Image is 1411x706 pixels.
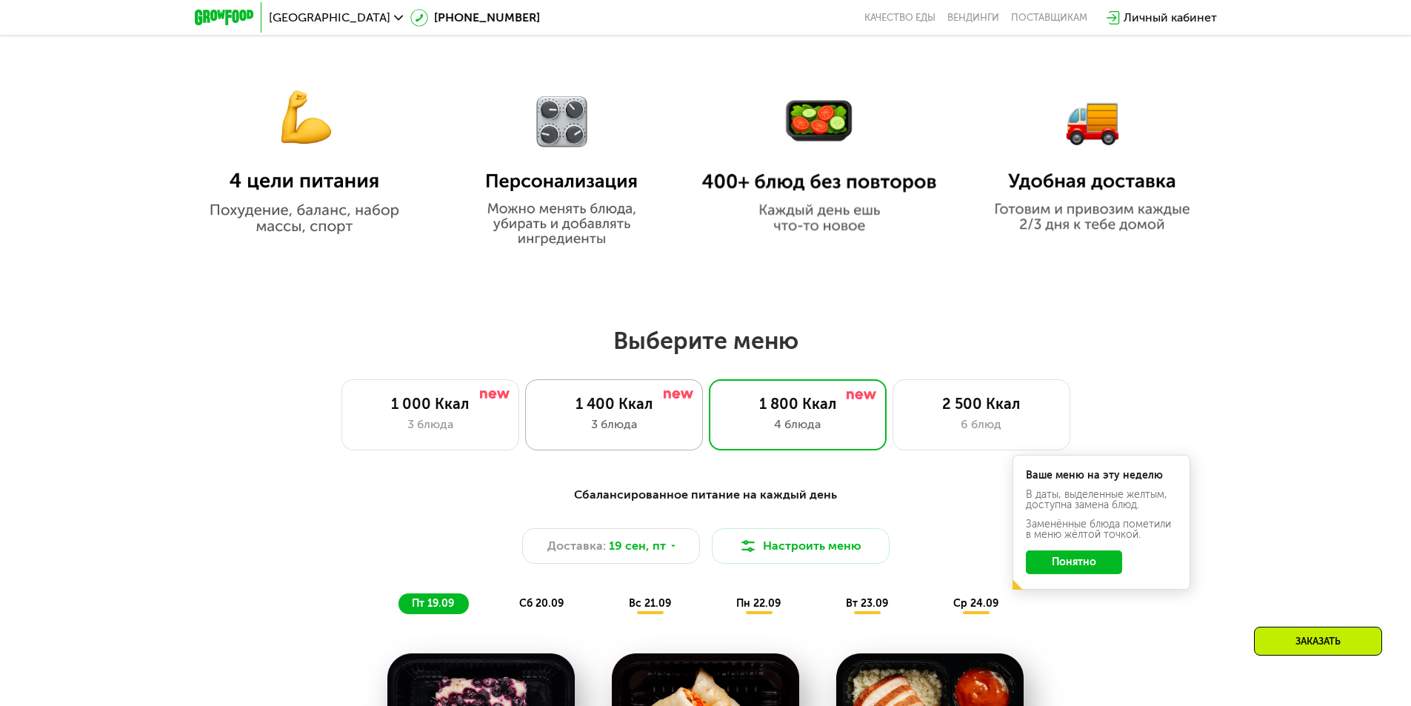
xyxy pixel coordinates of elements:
div: Сбалансированное питание на каждый день [267,486,1144,504]
span: ср 24.09 [953,597,998,610]
span: 19 сен, пт [609,537,666,555]
div: Заказать [1254,627,1382,656]
a: [PHONE_NUMBER] [410,9,540,27]
button: Понятно [1026,550,1122,574]
div: 6 блюд [908,416,1055,433]
span: пт 19.09 [412,597,454,610]
span: вт 23.09 [846,597,888,610]
div: 1 800 Ккал [724,395,871,413]
div: Заменённые блюда пометили в меню жёлтой точкой. [1026,519,1177,540]
span: сб 20.09 [519,597,564,610]
h2: Выберите меню [47,326,1364,356]
div: 1 000 Ккал [357,395,504,413]
a: Вендинги [947,12,999,24]
span: Доставка: [547,537,606,555]
span: [GEOGRAPHIC_DATA] [269,12,390,24]
a: Качество еды [864,12,935,24]
div: Ваше меню на эту неделю [1026,470,1177,481]
span: пн 22.09 [736,597,781,610]
div: 4 блюда [724,416,871,433]
div: 2 500 Ккал [908,395,1055,413]
div: Личный кабинет [1124,9,1217,27]
div: 3 блюда [357,416,504,433]
div: 1 400 Ккал [541,395,687,413]
div: поставщикам [1011,12,1087,24]
button: Настроить меню [712,528,890,564]
div: В даты, выделенные желтым, доступна замена блюд. [1026,490,1177,510]
div: 3 блюда [541,416,687,433]
span: вс 21.09 [629,597,671,610]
